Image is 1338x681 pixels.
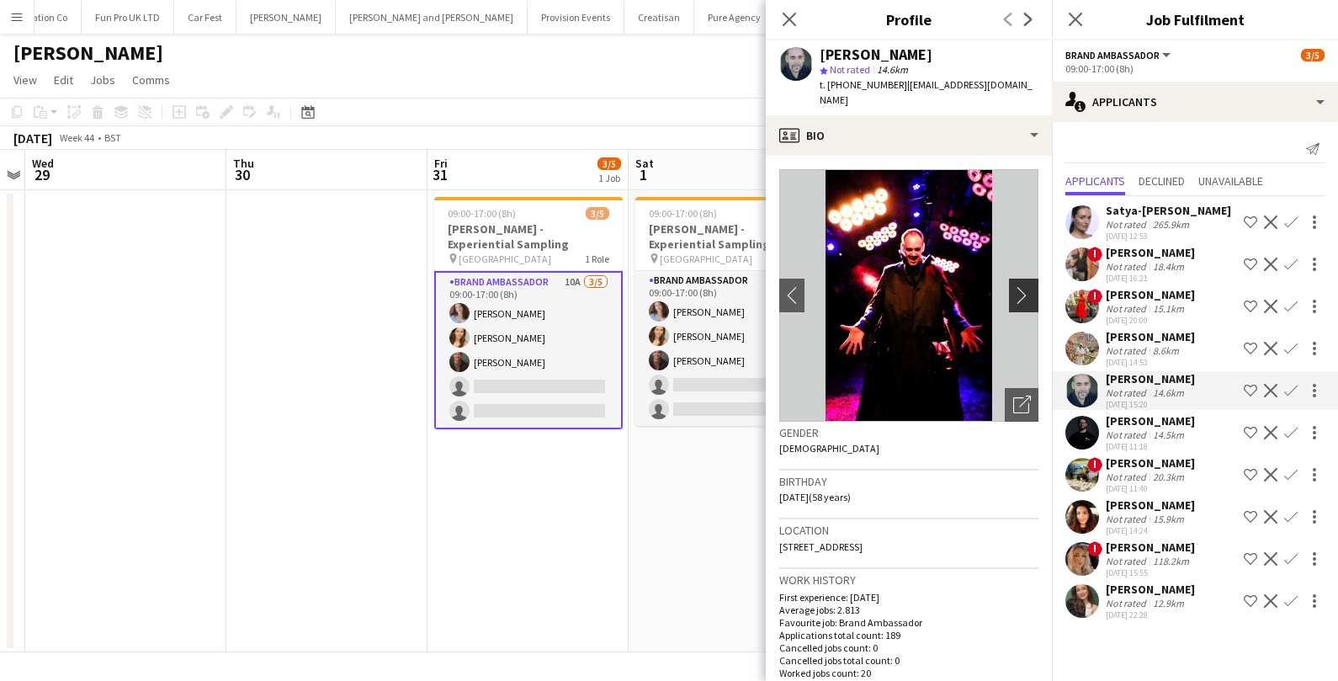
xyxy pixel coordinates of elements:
[13,72,37,88] span: View
[1106,441,1195,452] div: [DATE] 11:18
[779,491,851,503] span: [DATE] (58 years)
[1052,82,1338,122] div: Applicants
[779,523,1038,538] h3: Location
[1087,541,1102,556] span: !
[132,72,170,88] span: Comms
[1150,597,1187,609] div: 12.9km
[29,165,54,184] span: 29
[104,131,121,144] div: BST
[598,172,620,184] div: 1 Job
[1106,203,1231,218] div: Satya-[PERSON_NAME]
[336,1,528,34] button: [PERSON_NAME] and [PERSON_NAME]
[1065,62,1325,75] div: 09:00-17:00 (8h)
[1150,218,1192,231] div: 265.9km
[1087,289,1102,304] span: !
[54,72,73,88] span: Edit
[47,69,80,91] a: Edit
[90,72,115,88] span: Jobs
[1150,302,1187,315] div: 15.1km
[1150,260,1187,273] div: 18.4km
[1198,175,1263,187] span: Unavailable
[1065,49,1160,61] span: Brand Ambassador
[1106,260,1150,273] div: Not rated
[1150,344,1182,357] div: 8.6km
[779,604,1038,616] p: Average jobs: 2.813
[1150,555,1192,567] div: 118.2km
[434,156,448,171] span: Fri
[766,115,1052,156] div: Bio
[434,221,623,252] h3: [PERSON_NAME] - Experiential Sampling
[1150,428,1187,441] div: 14.5km
[1106,357,1195,368] div: [DATE] 14:53
[1106,428,1150,441] div: Not rated
[1106,245,1195,260] div: [PERSON_NAME]
[1106,371,1195,386] div: [PERSON_NAME]
[459,253,551,265] span: [GEOGRAPHIC_DATA]
[779,425,1038,440] h3: Gender
[528,1,624,34] button: Provision Events
[1005,388,1038,422] div: Open photos pop-in
[1106,609,1195,620] div: [DATE] 22:28
[1106,302,1150,315] div: Not rated
[779,641,1038,654] p: Cancelled jobs count: 0
[1106,455,1195,471] div: [PERSON_NAME]
[779,654,1038,667] p: Cancelled jobs total count: 0
[1065,49,1173,61] button: Brand Ambassador
[1106,483,1195,494] div: [DATE] 11:40
[432,165,448,184] span: 31
[1301,49,1325,61] span: 3/5
[635,197,824,426] app-job-card: 09:00-17:00 (8h)3/5[PERSON_NAME] - Experiential Sampling [GEOGRAPHIC_DATA]1 RoleBrand Ambassador1...
[56,131,98,144] span: Week 44
[32,156,54,171] span: Wed
[1106,525,1195,536] div: [DATE] 14:24
[1106,344,1150,357] div: Not rated
[7,69,44,91] a: View
[635,221,824,252] h3: [PERSON_NAME] - Experiential Sampling
[1106,597,1150,609] div: Not rated
[236,1,336,34] button: [PERSON_NAME]
[694,1,775,34] button: Pure Agency
[13,40,163,66] h1: [PERSON_NAME]
[633,165,654,184] span: 1
[1087,457,1102,472] span: !
[1106,497,1195,513] div: [PERSON_NAME]
[448,207,516,220] span: 09:00-17:00 (8h)
[1106,315,1195,326] div: [DATE] 20:00
[779,442,879,455] span: [DEMOGRAPHIC_DATA]
[779,629,1038,641] p: Applications total count: 189
[873,63,911,76] span: 14.6km
[586,207,609,220] span: 3/5
[1106,386,1150,399] div: Not rated
[1106,513,1150,525] div: Not rated
[231,165,254,184] span: 30
[779,572,1038,588] h3: Work history
[233,156,254,171] span: Thu
[779,474,1038,489] h3: Birthday
[434,197,623,429] app-job-card: 09:00-17:00 (8h)3/5[PERSON_NAME] - Experiential Sampling [GEOGRAPHIC_DATA]1 RoleBrand Ambassador1...
[766,8,1052,30] h3: Profile
[13,130,52,146] div: [DATE]
[1106,567,1195,578] div: [DATE] 15:55
[660,253,752,265] span: [GEOGRAPHIC_DATA]
[1106,582,1195,597] div: [PERSON_NAME]
[624,1,694,34] button: Creatisan
[830,63,870,76] span: Not rated
[83,69,122,91] a: Jobs
[779,540,863,553] span: [STREET_ADDRESS]
[1106,413,1195,428] div: [PERSON_NAME]
[1087,247,1102,262] span: !
[1150,471,1187,483] div: 20.3km
[1106,231,1231,242] div: [DATE] 12:53
[174,1,236,34] button: Car Fest
[1106,273,1195,284] div: [DATE] 16:21
[1106,287,1195,302] div: [PERSON_NAME]
[1106,471,1150,483] div: Not rated
[635,156,654,171] span: Sat
[434,271,623,429] app-card-role: Brand Ambassador10A3/509:00-17:00 (8h)[PERSON_NAME][PERSON_NAME][PERSON_NAME]
[1150,386,1187,399] div: 14.6km
[779,616,1038,629] p: Favourite job: Brand Ambassador
[820,47,932,62] div: [PERSON_NAME]
[1106,399,1195,410] div: [DATE] 15:20
[1106,329,1195,344] div: [PERSON_NAME]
